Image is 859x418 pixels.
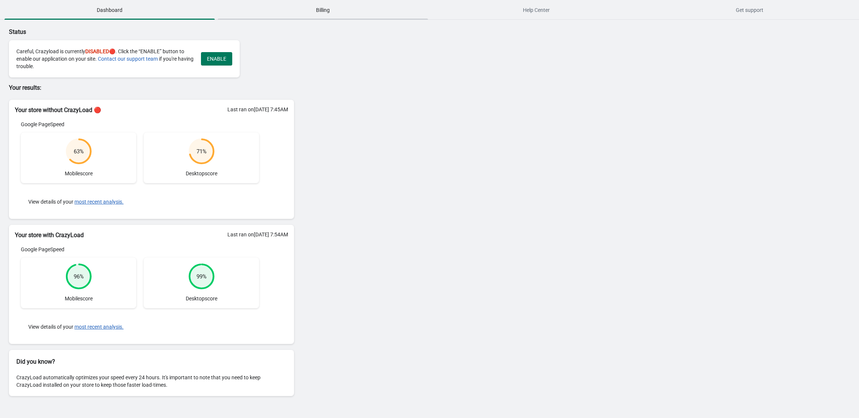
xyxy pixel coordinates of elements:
[21,133,136,183] div: Mobile score
[16,48,194,70] div: Careful, Crazyload is currently 🔴. Click the “ENABLE” button to enable our application on your si...
[227,106,288,113] div: Last ran on [DATE] 7:45AM
[197,273,207,280] div: 99 %
[201,52,232,66] button: ENABLE
[3,0,216,20] button: Dashboard
[74,273,84,280] div: 96 %
[85,48,109,54] span: DISABLED
[144,133,259,183] div: Desktop score
[144,258,259,308] div: Desktop score
[15,106,288,115] h2: Your store without CrazyLoad 🔴
[15,231,288,240] h2: Your store with CrazyLoad
[9,28,294,36] p: Status
[431,3,641,17] span: Help Center
[197,148,207,155] div: 71 %
[21,121,259,128] div: Google PageSpeed
[74,148,84,155] div: 63 %
[207,56,226,62] span: ENABLE
[16,357,287,366] h2: Did you know?
[9,366,294,396] div: CrazyLoad automatically optimizes your speed every 24 hours. It's important to note that you need...
[98,56,158,62] a: Contact our support team
[74,324,124,330] button: most recent analysis.
[21,316,259,338] div: View details of your
[9,83,294,92] p: Your results:
[74,199,124,205] button: most recent analysis.
[218,3,428,17] span: Billing
[21,191,259,213] div: View details of your
[644,3,855,17] span: Get support
[227,231,288,238] div: Last ran on [DATE] 7:54AM
[21,246,259,253] div: Google PageSpeed
[21,258,136,308] div: Mobile score
[4,3,215,17] span: Dashboard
